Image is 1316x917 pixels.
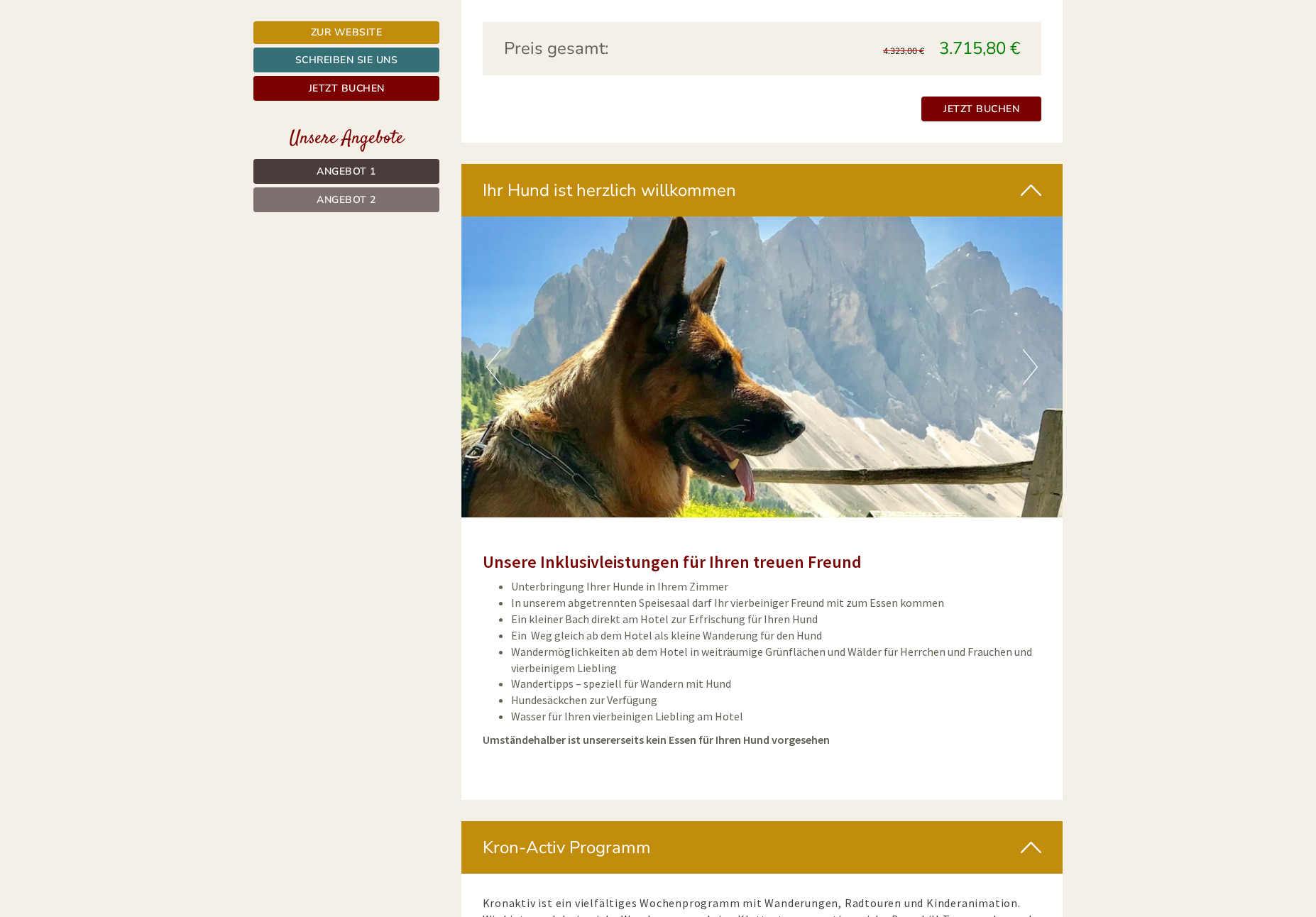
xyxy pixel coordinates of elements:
span: 4.323,00 € [883,45,924,57]
a: Zur Website [253,21,439,44]
div: [GEOGRAPHIC_DATA] [21,41,219,53]
div: Unsere Angebote [253,126,439,152]
li: Ein Weg gleich ab dem Hotel als kleine Wanderung für den Hund [511,627,1042,644]
li: Hundesäckchen zur Verfügung [511,692,1042,708]
strong: Umständehalber ist unsererseits kein Essen für Ihren Hund vorgesehen [483,732,830,747]
li: Ein kleiner Bach direkt am Hotel zur Erfrischung für Ihren Hund [511,611,1042,627]
li: Wasser für Ihren vierbeinigen Liebling am Hotel [511,708,1042,725]
span: 3.715,80 € [939,37,1020,60]
li: Wandertipps – speziell für Wandern mit Hund [511,676,1042,692]
div: Ihr Hund ist herzlich willkommen [461,164,1063,216]
div: Preis gesamt: [493,36,762,60]
li: Unterbringung Ihrer Hunde in Ihrem Zimmer [511,578,1042,595]
span: Unsere Inklusivleistungen für Ihren treuen Freund [483,551,862,573]
a: Jetzt buchen [921,97,1041,121]
li: In unserem abgetrennten Speisesaal darf Ihr vierbeiniger Freund mit zum Essen kommen [511,595,1042,611]
a: Schreiben Sie uns [253,48,439,72]
div: [DATE] [254,11,305,35]
small: 18:13 [21,69,219,79]
div: Kron-Activ Programm [461,821,1063,874]
span: Angebot 1 [317,165,376,178]
a: Jetzt buchen [253,76,439,101]
div: Guten Tag, wie können wir Ihnen helfen? [11,38,226,82]
button: Previous [486,349,501,385]
button: Senden [474,374,559,399]
li: Wandermöglichkeiten ab dem Hotel in weiträumige Grünflächen und Wälder für Herrchen und Frauchen ... [511,644,1042,676]
button: Next [1023,349,1038,385]
span: Angebot 2 [317,193,376,207]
